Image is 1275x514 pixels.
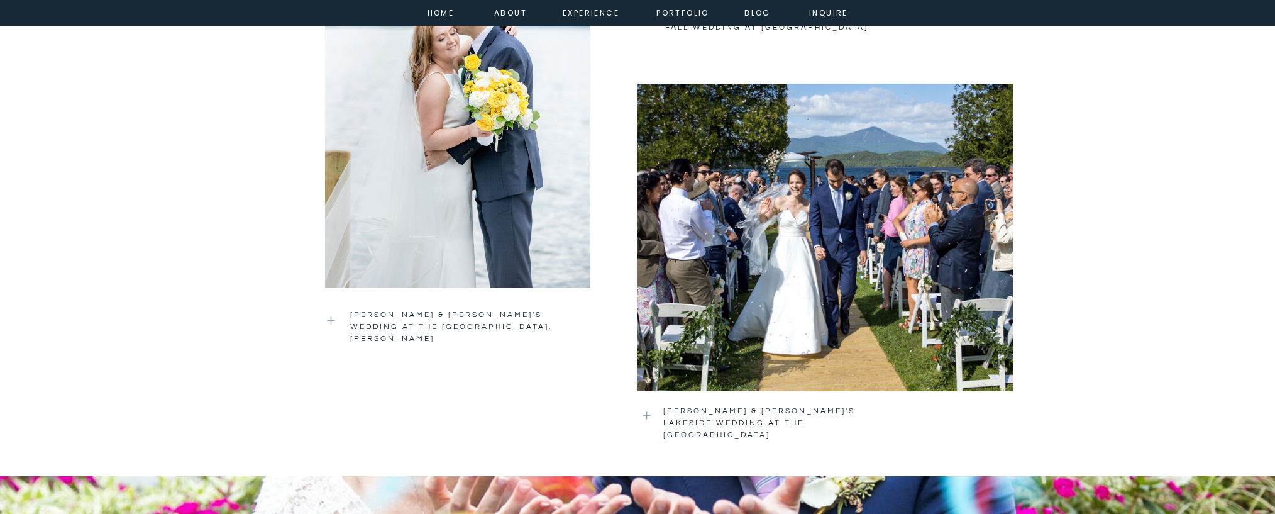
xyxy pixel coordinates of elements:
[494,6,522,18] a: about
[663,405,905,441] a: [PERSON_NAME] & [PERSON_NAME]'s lakeside wedding at the [GEOGRAPHIC_DATA]
[350,309,553,335] a: [PERSON_NAME] & [PERSON_NAME]'s wedding at the [GEOGRAPHIC_DATA], [PERSON_NAME]
[563,6,614,18] a: experience
[424,6,458,18] a: home
[806,6,851,18] a: inquire
[665,9,871,45] a: [PERSON_NAME] & [PERSON_NAME] fall wedding at [GEOGRAPHIC_DATA]
[735,6,780,18] a: Blog
[656,6,710,18] a: portfolio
